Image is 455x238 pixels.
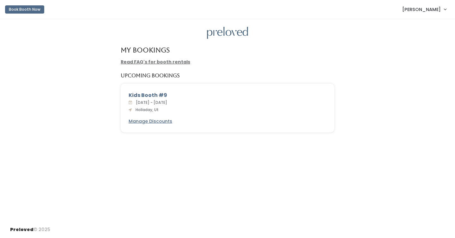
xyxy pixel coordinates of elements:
[129,118,172,125] a: Manage Discounts
[121,46,170,54] h4: My Bookings
[5,5,44,14] button: Book Booth Now
[402,6,441,13] span: [PERSON_NAME]
[121,59,190,65] a: Read FAQ's for booth rentals
[121,73,180,79] h5: Upcoming Bookings
[207,27,248,39] img: preloved logo
[129,118,172,124] u: Manage Discounts
[396,3,452,16] a: [PERSON_NAME]
[133,107,159,112] span: Holladay, Ut
[133,100,167,105] span: [DATE] - [DATE]
[10,221,50,233] div: © 2025
[129,92,326,99] div: Kids Booth #9
[5,3,44,16] a: Book Booth Now
[10,226,33,233] span: Preloved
